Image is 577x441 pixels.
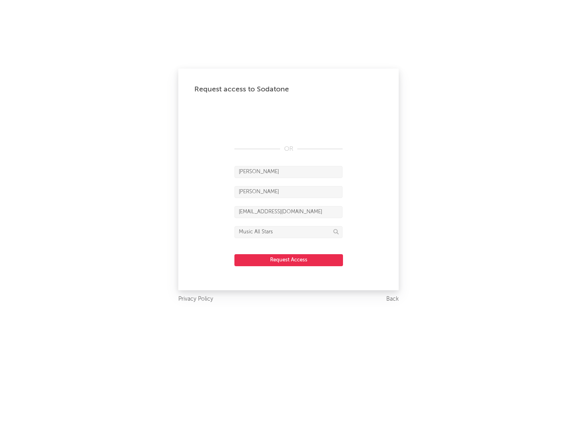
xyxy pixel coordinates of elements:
input: First Name [234,166,343,178]
input: Division [234,226,343,238]
div: OR [234,144,343,154]
input: Last Name [234,186,343,198]
a: Privacy Policy [178,294,213,304]
div: Request access to Sodatone [194,85,383,94]
button: Request Access [234,254,343,266]
input: Email [234,206,343,218]
a: Back [386,294,399,304]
